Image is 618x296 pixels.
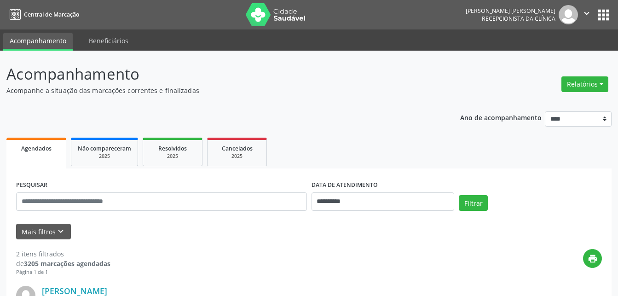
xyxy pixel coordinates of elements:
p: Acompanhe a situação das marcações correntes e finalizadas [6,86,430,95]
img: img [559,5,578,24]
span: Resolvidos [158,145,187,152]
div: de [16,259,110,268]
span: Não compareceram [78,145,131,152]
span: Recepcionista da clínica [482,15,555,23]
span: Cancelados [222,145,253,152]
span: Central de Marcação [24,11,79,18]
label: PESQUISAR [16,178,47,192]
a: Central de Marcação [6,7,79,22]
i:  [582,8,592,18]
button: apps [595,7,612,23]
i: print [588,254,598,264]
div: 2025 [78,153,131,160]
button: Filtrar [459,195,488,211]
a: Acompanhamento [3,33,73,51]
a: [PERSON_NAME] [42,286,107,296]
i: keyboard_arrow_down [56,226,66,237]
button:  [578,5,595,24]
button: Mais filtroskeyboard_arrow_down [16,224,71,240]
div: 2 itens filtrados [16,249,110,259]
a: Beneficiários [82,33,135,49]
p: Ano de acompanhamento [460,111,542,123]
div: [PERSON_NAME] [PERSON_NAME] [466,7,555,15]
div: Página 1 de 1 [16,268,110,276]
span: Agendados [21,145,52,152]
div: 2025 [150,153,196,160]
strong: 3205 marcações agendadas [24,259,110,268]
p: Acompanhamento [6,63,430,86]
button: print [583,249,602,268]
div: 2025 [214,153,260,160]
label: DATA DE ATENDIMENTO [312,178,378,192]
button: Relatórios [561,76,608,92]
